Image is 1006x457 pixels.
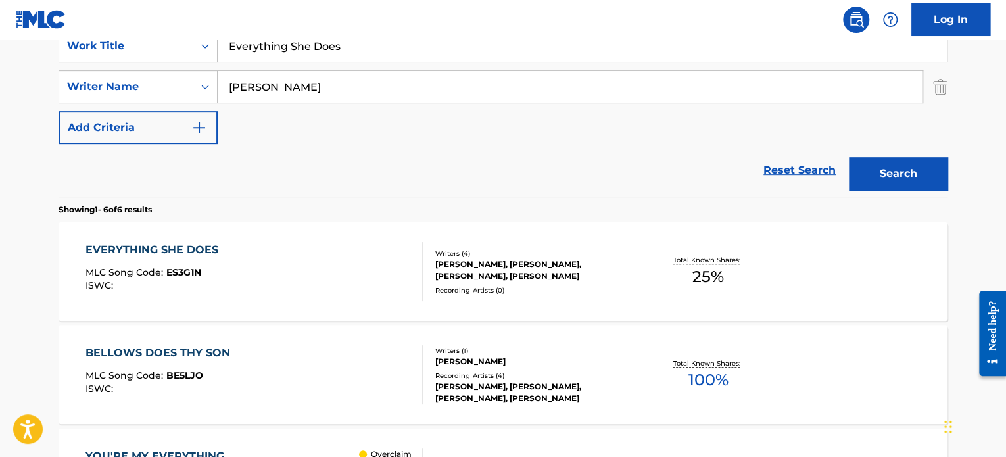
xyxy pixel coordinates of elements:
span: ISWC : [85,279,116,291]
iframe: Resource Center [969,281,1006,387]
div: Work Title [67,38,185,54]
div: EVERYTHING SHE DOES [85,242,225,258]
img: 9d2ae6d4665cec9f34b9.svg [191,120,207,135]
a: Reset Search [757,156,842,185]
form: Search Form [59,30,947,197]
img: search [848,12,864,28]
span: 25 % [692,265,724,289]
div: [PERSON_NAME], [PERSON_NAME], [PERSON_NAME], [PERSON_NAME] [435,381,634,404]
p: Total Known Shares: [673,255,743,265]
div: Recording Artists ( 0 ) [435,285,634,295]
a: Log In [911,3,990,36]
a: EVERYTHING SHE DOESMLC Song Code:ES3G1NISWC:Writers (4)[PERSON_NAME], [PERSON_NAME], [PERSON_NAME... [59,222,947,321]
span: 100 % [688,368,728,392]
span: MLC Song Code : [85,266,166,278]
img: Delete Criterion [933,70,947,103]
div: Help [877,7,903,33]
p: Total Known Shares: [673,358,743,368]
button: Add Criteria [59,111,218,144]
button: Search [849,157,947,190]
div: Writers ( 1 ) [435,346,634,356]
div: Writers ( 4 ) [435,249,634,258]
img: MLC Logo [16,10,66,29]
div: BELLOWS DOES THY SON [85,345,237,361]
img: help [882,12,898,28]
div: Drag [944,407,952,446]
span: MLC Song Code : [85,370,166,381]
div: [PERSON_NAME], [PERSON_NAME], [PERSON_NAME], [PERSON_NAME] [435,258,634,282]
a: Public Search [843,7,869,33]
div: Recording Artists ( 4 ) [435,371,634,381]
a: BELLOWS DOES THY SONMLC Song Code:BE5LJOISWC:Writers (1)[PERSON_NAME]Recording Artists (4)[PERSON... [59,325,947,424]
div: [PERSON_NAME] [435,356,634,368]
span: BE5LJO [166,370,203,381]
div: Writer Name [67,79,185,95]
span: ES3G1N [166,266,201,278]
iframe: Chat Widget [940,394,1006,457]
p: Showing 1 - 6 of 6 results [59,204,152,216]
span: ISWC : [85,383,116,395]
